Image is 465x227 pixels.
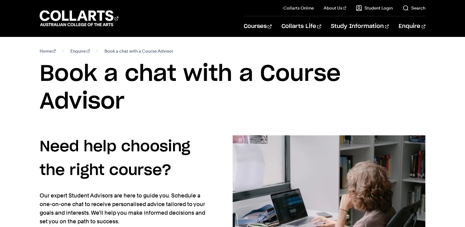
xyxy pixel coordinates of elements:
[70,47,90,55] a: Enquire
[356,5,393,11] a: Student Login
[40,47,56,55] a: Home
[40,60,426,116] h1: Book a chat with a Course Advisor
[40,10,118,27] div: Go to homepage
[40,135,213,183] h3: Need help choosing the right course?
[324,5,346,11] a: About Us
[283,5,314,11] a: Collarts Online
[40,191,213,226] p: Our expert Student Advisors are here to guide you. Schedule a one-on-one chat to receive personal...
[399,16,425,37] a: Enquire
[104,47,173,55] span: Book a chat with a Course Advisor
[403,5,425,11] a: Search
[282,16,321,37] a: Collarts Life
[331,16,389,37] a: Study Information
[244,16,272,37] a: Courses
